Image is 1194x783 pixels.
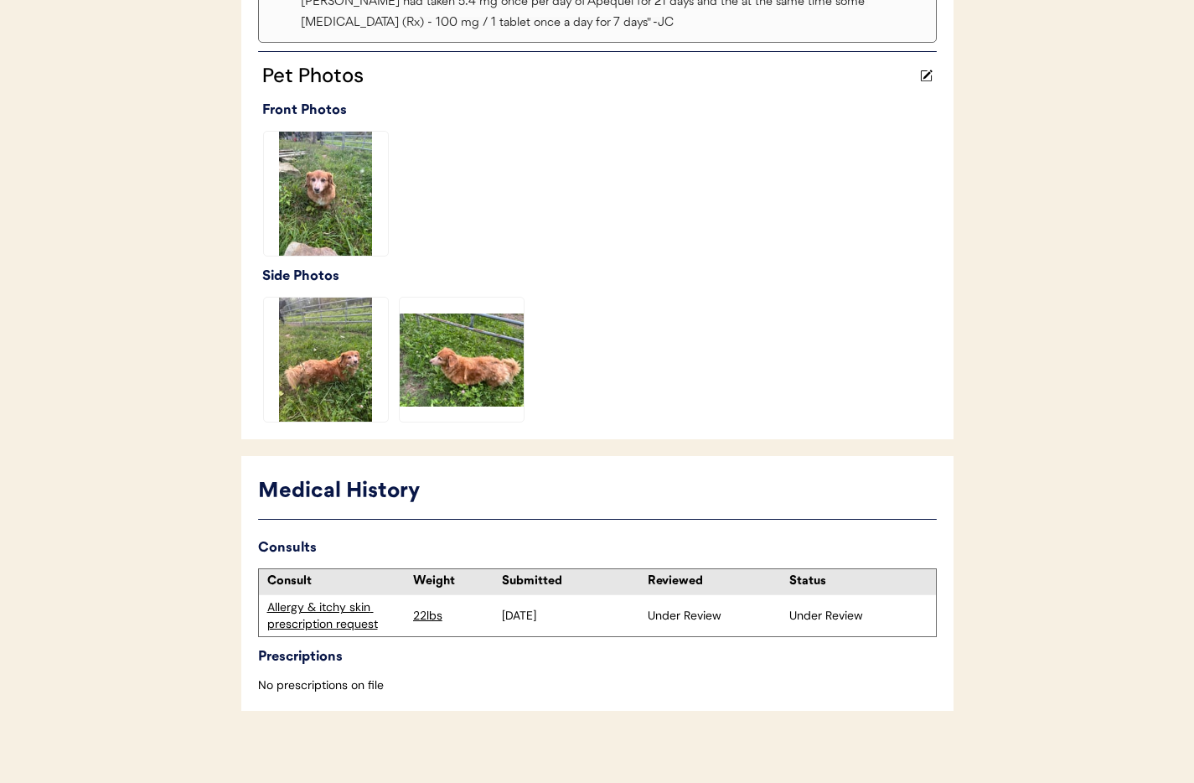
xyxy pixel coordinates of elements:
[502,573,639,590] div: Submitted
[267,599,405,632] div: Allergy & itchy skin prescription request
[502,608,639,625] div: [DATE]
[258,476,937,508] div: Medical History
[258,677,937,694] div: No prescriptions on file
[648,573,785,590] div: Reviewed
[258,646,937,669] div: Prescriptions
[264,132,388,256] img: IMG_7925.jpeg
[267,573,405,590] div: Consult
[262,99,937,122] div: Front Photos
[413,573,498,590] div: Weight
[258,60,916,91] div: Pet Photos
[264,298,388,422] img: IMG_7926.jpeg
[258,537,937,560] div: Consults
[648,608,785,625] div: Under Review
[789,608,927,625] div: Under Review
[789,573,927,590] div: Status
[262,265,937,288] div: Side Photos
[400,298,524,422] img: IMG_7921.jpeg
[413,608,498,625] div: 22lbs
